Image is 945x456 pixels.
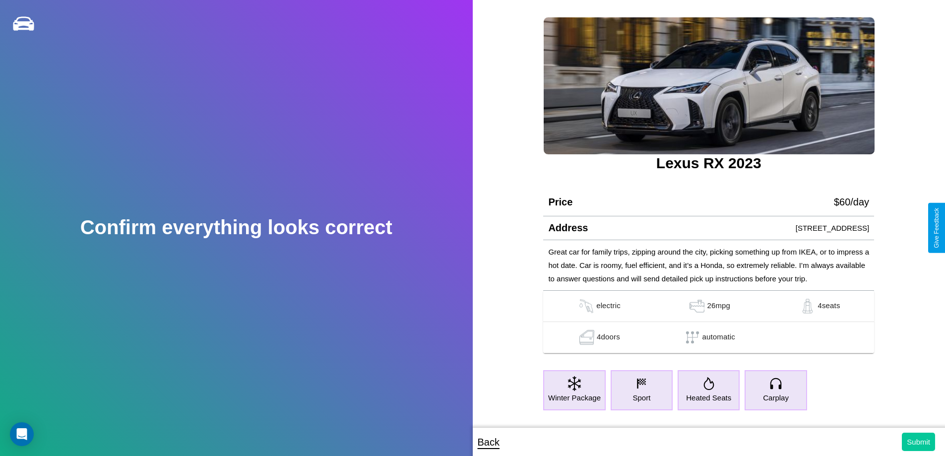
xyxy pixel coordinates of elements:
[933,208,940,248] div: Give Feedback
[548,222,588,234] h4: Address
[576,299,596,314] img: gas
[548,196,572,208] h4: Price
[543,291,874,353] table: simple table
[597,330,620,345] p: 4 doors
[596,299,621,314] p: electric
[798,299,818,314] img: gas
[902,433,935,451] button: Submit
[548,391,601,404] p: Winter Package
[707,299,730,314] p: 26 mpg
[543,155,874,172] h3: Lexus RX 2023
[818,299,840,314] p: 4 seats
[834,193,869,211] p: $ 60 /day
[80,216,392,239] h2: Confirm everything looks correct
[763,391,789,404] p: Carplay
[796,221,869,235] p: [STREET_ADDRESS]
[702,330,735,345] p: automatic
[686,391,731,404] p: Heated Seats
[10,422,34,446] div: Open Intercom Messenger
[687,299,707,314] img: gas
[478,433,500,451] p: Back
[548,245,869,285] p: Great car for family trips, zipping around the city, picking something up from IKEA, or to impres...
[632,391,650,404] p: Sport
[577,330,597,345] img: gas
